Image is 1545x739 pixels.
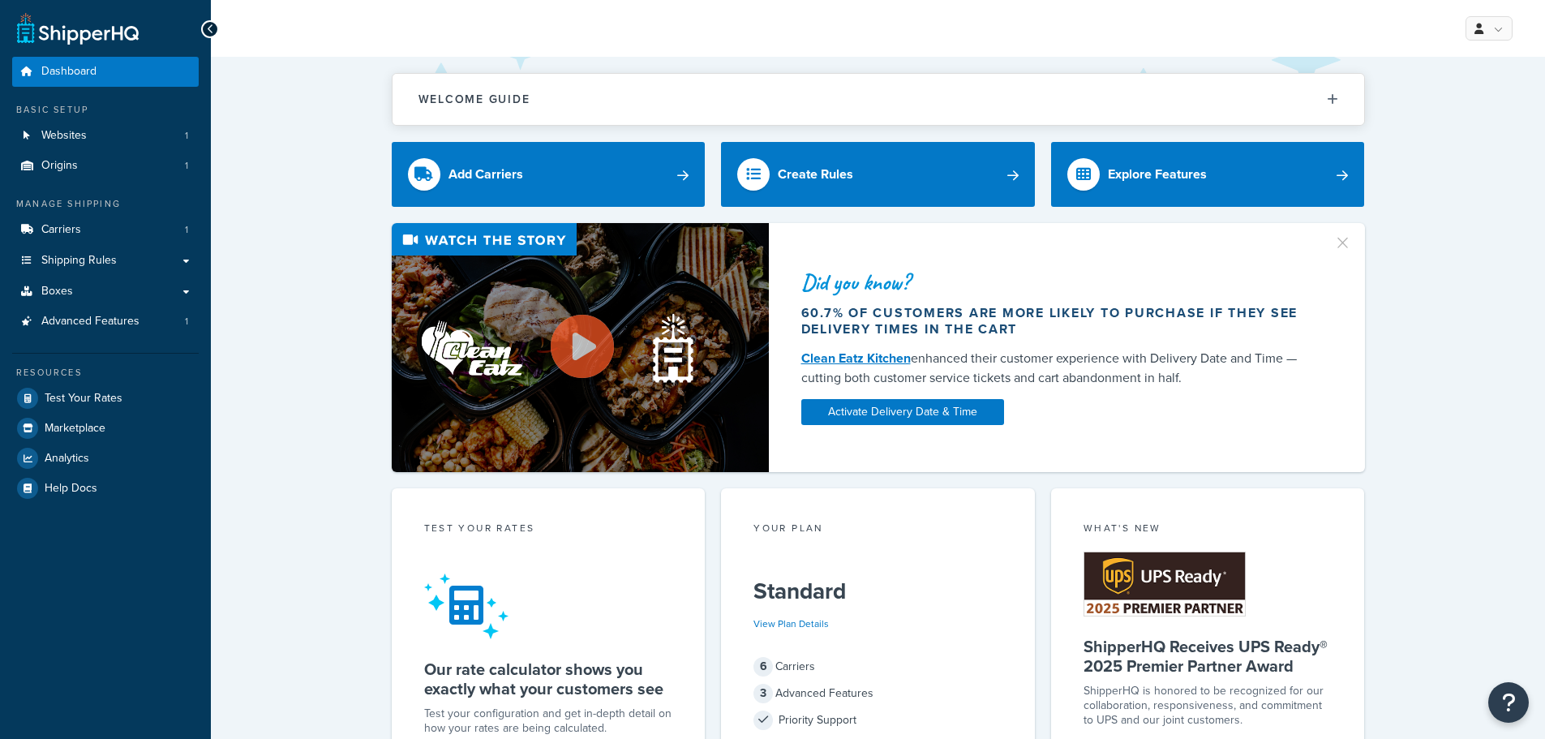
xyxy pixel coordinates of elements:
div: Your Plan [753,521,1002,539]
a: Marketplace [12,414,199,443]
a: Origins1 [12,151,199,181]
span: 1 [185,315,188,329]
a: Websites1 [12,121,199,151]
a: Test Your Rates [12,384,199,413]
p: ShipperHQ is honored to be recognized for our collaboration, responsiveness, and commitment to UP... [1084,684,1333,728]
span: Websites [41,129,87,143]
h5: ShipperHQ Receives UPS Ready® 2025 Premier Partner Award [1084,637,1333,676]
div: Add Carriers [448,163,523,186]
a: Dashboard [12,57,199,87]
span: Help Docs [45,482,97,496]
div: Explore Features [1108,163,1207,186]
li: Websites [12,121,199,151]
li: Carriers [12,215,199,245]
span: 1 [185,129,188,143]
span: Marketplace [45,422,105,436]
a: Activate Delivery Date & Time [801,399,1004,425]
a: Help Docs [12,474,199,503]
span: Shipping Rules [41,254,117,268]
span: 1 [185,159,188,173]
span: Origins [41,159,78,173]
button: Welcome Guide [393,74,1364,125]
span: Carriers [41,223,81,237]
div: Did you know? [801,271,1314,294]
h5: Standard [753,578,1002,604]
div: What's New [1084,521,1333,539]
a: Explore Features [1051,142,1365,207]
span: Advanced Features [41,315,139,329]
span: Analytics [45,452,89,466]
span: Dashboard [41,65,97,79]
a: Clean Eatz Kitchen [801,349,911,367]
a: Add Carriers [392,142,706,207]
span: 3 [753,684,773,703]
a: Create Rules [721,142,1035,207]
span: Boxes [41,285,73,299]
a: Shipping Rules [12,246,199,276]
a: Boxes [12,277,199,307]
li: Advanced Features [12,307,199,337]
div: Advanced Features [753,682,1002,705]
div: Resources [12,366,199,380]
span: 6 [753,657,773,677]
div: Priority Support [753,709,1002,732]
div: Create Rules [778,163,853,186]
a: Analytics [12,444,199,473]
a: Advanced Features1 [12,307,199,337]
div: Carriers [753,655,1002,678]
h5: Our rate calculator shows you exactly what your customers see [424,660,673,698]
div: Test your rates [424,521,673,539]
button: Open Resource Center [1488,682,1529,723]
div: Basic Setup [12,103,199,117]
h2: Welcome Guide [418,93,530,105]
img: Video thumbnail [392,223,769,472]
a: View Plan Details [753,617,829,631]
div: Manage Shipping [12,197,199,211]
li: Origins [12,151,199,181]
span: 1 [185,223,188,237]
a: Carriers1 [12,215,199,245]
div: Test your configuration and get in-depth detail on how your rates are being calculated. [424,707,673,736]
div: 60.7% of customers are more likely to purchase if they see delivery times in the cart [801,305,1314,337]
span: Test Your Rates [45,392,122,406]
div: enhanced their customer experience with Delivery Date and Time — cutting both customer service ti... [801,349,1314,388]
